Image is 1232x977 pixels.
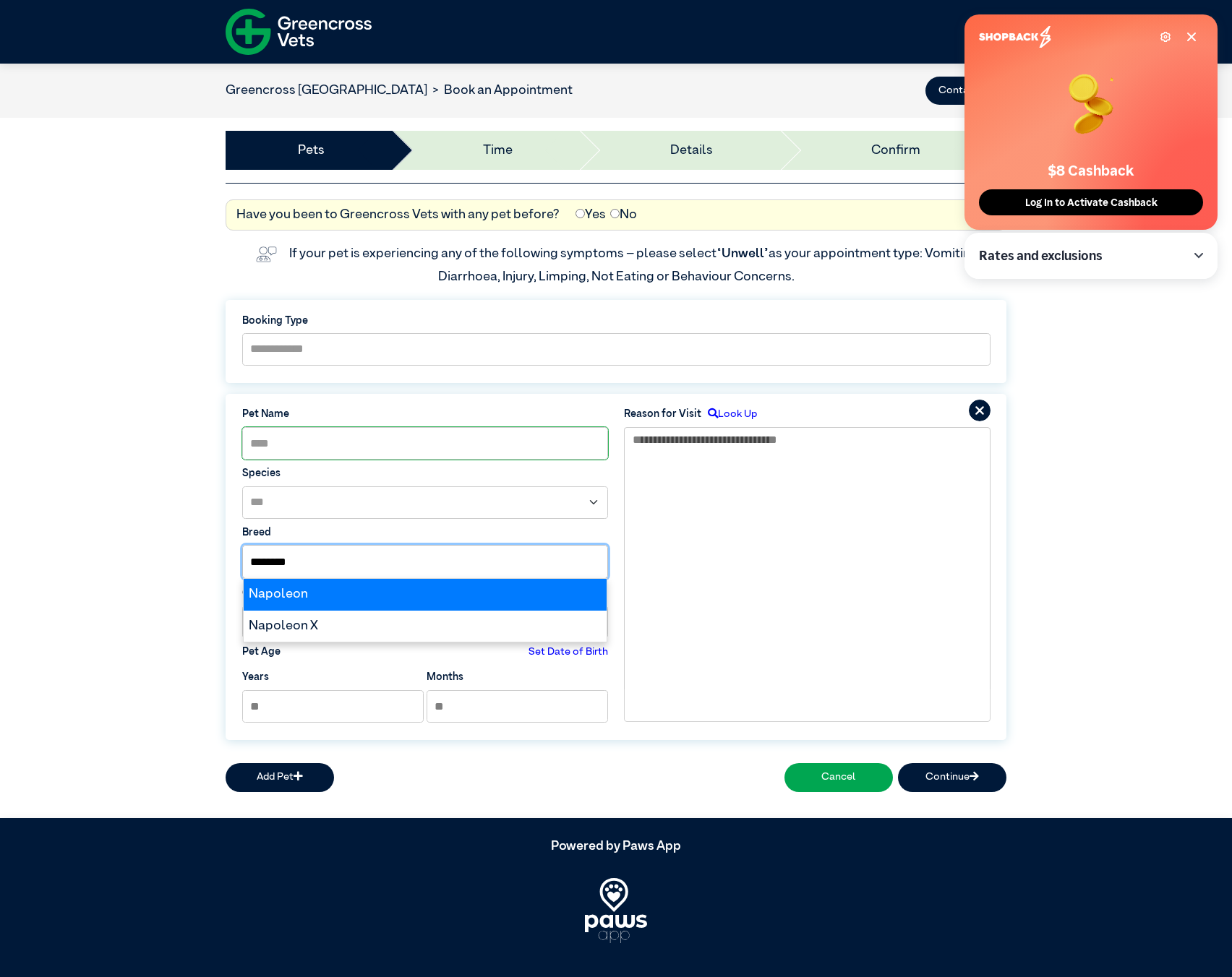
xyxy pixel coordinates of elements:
[226,81,573,100] nav: breadcrumb
[529,645,608,660] label: Set Date of Birth
[289,247,983,283] label: If your pet is experiencing any of the following symptoms – please select as your appointment typ...
[784,763,893,792] button: Cancel
[244,579,607,610] div: Napoleon
[585,878,647,943] img: PawsApp
[701,407,757,423] label: Look Up
[242,314,991,330] label: Booking Type
[716,247,769,260] span: “Unwell”
[244,611,607,642] div: Napoleon X
[624,407,701,423] label: Reason for Visit
[236,205,560,225] label: Have you been to Greencross Vets with any pet before?
[226,4,372,60] img: f-logo
[298,141,325,160] a: Pets
[226,84,427,97] a: Greencross [GEOGRAPHIC_DATA]
[242,670,269,686] label: Years
[610,209,620,218] input: No
[242,586,609,602] label: Colour
[226,763,334,792] button: Add Pet
[925,77,1006,106] button: Contact Us
[898,763,1006,792] button: Continue
[242,645,281,660] label: Pet Age
[576,209,585,218] input: Yes
[242,407,609,423] label: Pet Name
[226,839,1006,855] h5: Powered by Paws App
[242,466,609,482] label: Species
[251,241,282,267] img: vet
[427,670,463,686] label: Months
[610,205,637,225] label: No
[427,81,573,100] li: Book an Appointment
[242,525,609,541] label: Breed
[576,205,606,225] label: Yes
